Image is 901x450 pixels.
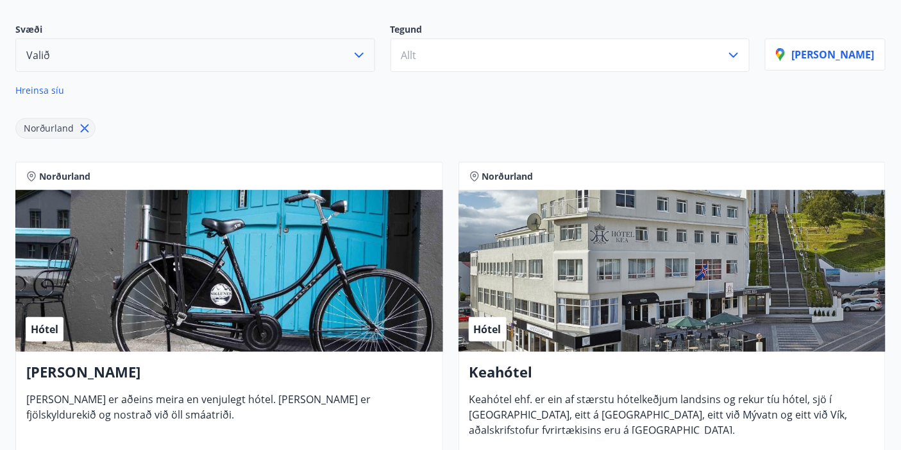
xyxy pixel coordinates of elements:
button: Allt [391,39,750,72]
span: [PERSON_NAME] er aðeins meira en venjulegt hótel. [PERSON_NAME] er fjölskyldurekið og nostrað við... [26,392,371,432]
span: Hótel [474,322,501,336]
button: Valið [15,39,375,72]
span: Allt [401,48,417,62]
span: Valið [26,48,50,62]
span: Norðurland [482,170,534,183]
div: Norðurland [15,118,96,139]
p: Svæði [15,23,375,39]
span: Hreinsa síu [15,84,64,96]
span: Norðurland [39,170,90,183]
span: Hótel [31,322,58,336]
p: Tegund [391,23,750,39]
span: Keahótel ehf. er ein af stærstu hótelkeðjum landsins og rekur tíu hótel, sjö í [GEOGRAPHIC_DATA],... [469,392,848,447]
span: Norðurland [24,122,74,134]
p: [PERSON_NAME] [776,48,875,62]
h4: Keahótel [469,362,875,392]
button: [PERSON_NAME] [765,39,886,71]
h4: [PERSON_NAME] [26,362,432,392]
